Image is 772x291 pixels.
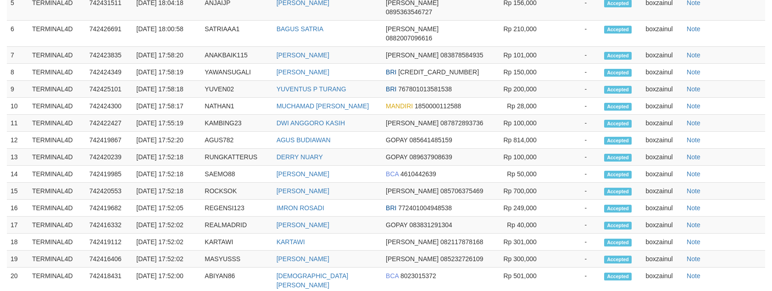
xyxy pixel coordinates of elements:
[440,187,483,195] span: 085706375469
[86,217,133,234] td: 742416332
[687,204,700,212] a: Note
[604,154,632,162] span: Accepted
[277,255,329,263] a: [PERSON_NAME]
[386,221,407,229] span: GOPAY
[386,136,407,144] span: GOPAY
[642,251,683,268] td: boxzainul
[604,26,632,34] span: Accepted
[487,21,550,47] td: Rp 210,000
[642,234,683,251] td: boxzainul
[642,64,683,81] td: boxzainul
[7,251,28,268] td: 19
[277,187,329,195] a: [PERSON_NAME]
[201,251,272,268] td: MASYUSSS
[277,204,324,212] a: IMRON ROSADI
[550,98,600,115] td: -
[604,239,632,246] span: Accepted
[201,132,272,149] td: AGUS782
[277,51,329,59] a: [PERSON_NAME]
[550,217,600,234] td: -
[201,166,272,183] td: SAEMO88
[201,200,272,217] td: REGENSI123
[386,272,399,280] span: BCA
[687,187,700,195] a: Note
[550,234,600,251] td: -
[550,183,600,200] td: -
[386,204,396,212] span: BRI
[687,272,700,280] a: Note
[487,47,550,64] td: Rp 101,000
[487,149,550,166] td: Rp 100,000
[277,119,345,127] a: DWI ANGGORO KASIH
[687,68,700,76] a: Note
[28,47,86,64] td: TERMINAL4D
[28,81,86,98] td: TERMINAL4D
[687,85,700,93] a: Note
[86,21,133,47] td: 742426691
[86,47,133,64] td: 742423835
[687,238,700,246] a: Note
[7,149,28,166] td: 13
[642,98,683,115] td: boxzainul
[550,149,600,166] td: -
[201,21,272,47] td: SATRIAAA1
[550,47,600,64] td: -
[386,8,432,16] span: 0895363546727
[604,222,632,229] span: Accepted
[277,102,369,110] a: MUCHAMAD [PERSON_NAME]
[642,81,683,98] td: boxzainul
[604,69,632,77] span: Accepted
[133,81,201,98] td: [DATE] 17:58:18
[604,86,632,94] span: Accepted
[550,21,600,47] td: -
[440,119,483,127] span: 087872893736
[604,103,632,111] span: Accepted
[642,217,683,234] td: boxzainul
[28,200,86,217] td: TERMINAL4D
[201,217,272,234] td: REALMADRID
[415,102,461,110] span: 1850000112588
[277,238,305,246] a: KARTAWI
[604,120,632,128] span: Accepted
[133,115,201,132] td: [DATE] 17:55:19
[487,183,550,200] td: Rp 700,000
[201,149,272,166] td: RUNGKATTERUS
[133,47,201,64] td: [DATE] 17:58:20
[604,188,632,196] span: Accepted
[386,170,399,178] span: BCA
[642,132,683,149] td: boxzainul
[133,200,201,217] td: [DATE] 17:52:05
[487,98,550,115] td: Rp 28,000
[133,21,201,47] td: [DATE] 18:00:58
[386,34,432,42] span: 0882007096616
[487,132,550,149] td: Rp 814,000
[277,85,346,93] a: YUVENTUS P TURANG
[28,115,86,132] td: TERMINAL4D
[28,183,86,200] td: TERMINAL4D
[28,251,86,268] td: TERMINAL4D
[687,119,700,127] a: Note
[28,98,86,115] td: TERMINAL4D
[440,255,483,263] span: 085232726109
[277,170,329,178] a: [PERSON_NAME]
[7,81,28,98] td: 9
[86,251,133,268] td: 742416406
[642,166,683,183] td: boxzainul
[277,153,323,161] a: DERRY NUARY
[687,25,700,33] a: Note
[440,51,483,59] span: 083878584935
[277,68,329,76] a: [PERSON_NAME]
[86,234,133,251] td: 742419112
[487,64,550,81] td: Rp 150,000
[28,149,86,166] td: TERMINAL4D
[201,183,272,200] td: ROCKSOK
[604,205,632,213] span: Accepted
[86,115,133,132] td: 742422427
[28,234,86,251] td: TERMINAL4D
[7,115,28,132] td: 11
[7,183,28,200] td: 15
[386,51,439,59] span: [PERSON_NAME]
[133,132,201,149] td: [DATE] 17:52:20
[550,132,600,149] td: -
[409,221,452,229] span: 083831291304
